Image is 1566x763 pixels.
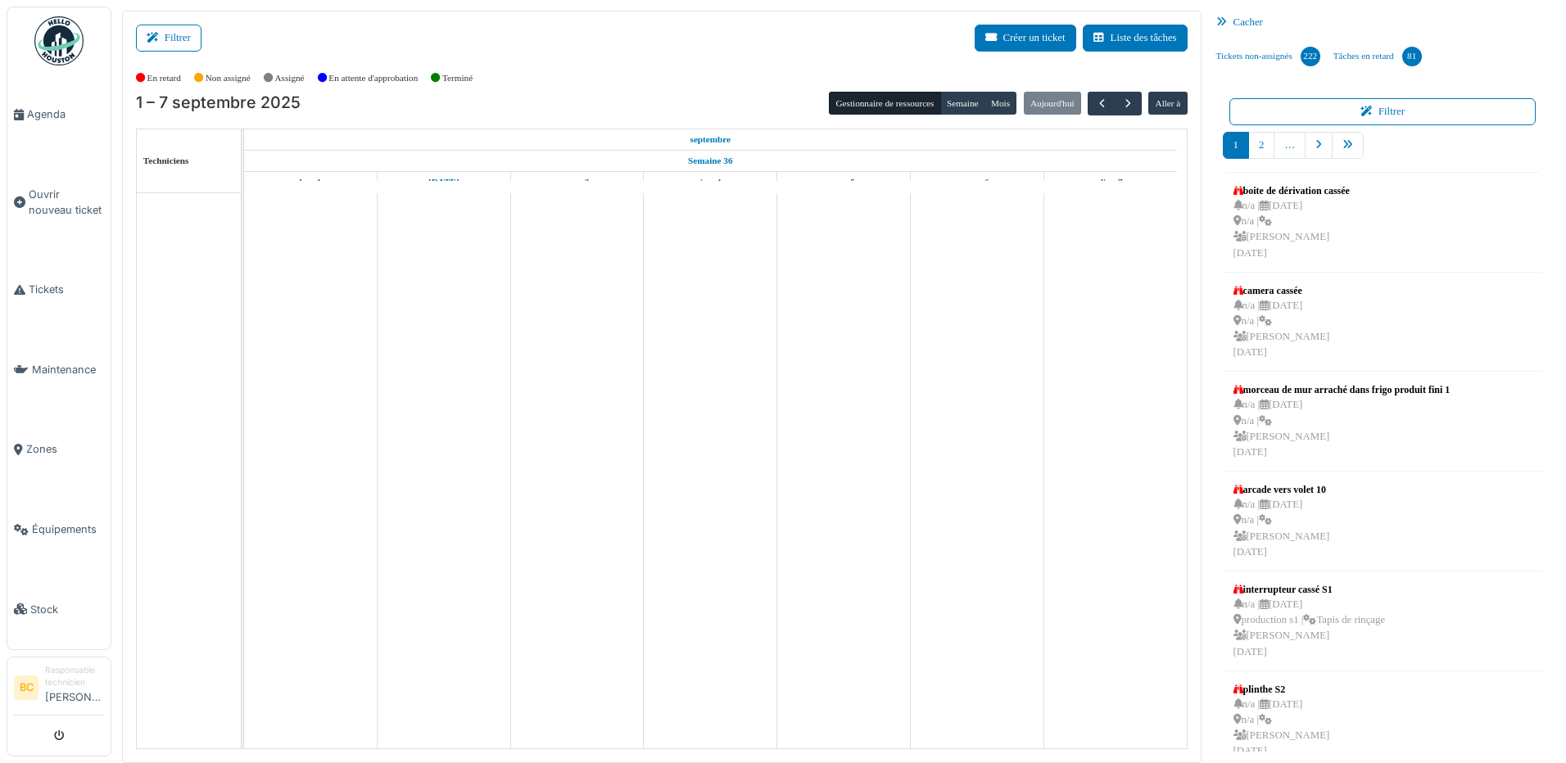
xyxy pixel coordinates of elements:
[1233,682,1330,697] div: plinthe S2
[1094,172,1127,192] a: 7 septembre 2025
[1233,697,1330,760] div: n/a | [DATE] n/a | [PERSON_NAME] [DATE]
[1229,578,1389,664] a: interrupteur cassé S1 n/a |[DATE] production s1 |Tapis de rinçage [PERSON_NAME][DATE]
[1233,497,1330,560] div: n/a | [DATE] n/a | [PERSON_NAME] [DATE]
[1229,279,1334,365] a: camera cassée n/a |[DATE] n/a | [PERSON_NAME][DATE]
[32,521,104,537] span: Équipements
[684,151,736,171] a: Semaine 36
[828,172,859,192] a: 5 septembre 2025
[32,362,104,377] span: Maintenance
[1210,11,1556,34] div: Cacher
[1233,298,1330,361] div: n/a | [DATE] n/a | [PERSON_NAME] [DATE]
[328,71,418,85] label: En attente d'approbation
[136,25,201,52] button: Filtrer
[960,172,993,192] a: 6 septembre 2025
[147,71,181,85] label: En retard
[1223,132,1543,172] nav: pager
[45,664,104,689] div: Responsable technicien
[1083,25,1188,52] button: Liste des tâches
[1233,582,1385,597] div: interrupteur cassé S1
[1229,378,1455,464] a: morceau de mur arraché dans frigo produit fini 1 n/a |[DATE] n/a | [PERSON_NAME][DATE]
[7,569,111,649] a: Stock
[1229,179,1354,265] a: boite de dérivation cassée n/a |[DATE] n/a | [PERSON_NAME][DATE]
[14,675,38,700] li: BC
[136,93,301,113] h2: 1 – 7 septembre 2025
[14,664,104,716] a: BC Responsable technicien[PERSON_NAME]
[27,106,104,122] span: Agenda
[1327,34,1428,79] a: Tâches en retard
[7,490,111,570] a: Équipements
[29,187,104,218] span: Ouvrir nouveau ticket
[275,71,305,85] label: Assigné
[1301,47,1320,66] div: 222
[7,155,111,251] a: Ouvrir nouveau ticket
[1248,132,1274,159] a: 2
[7,330,111,410] a: Maintenance
[1233,397,1451,460] div: n/a | [DATE] n/a | [PERSON_NAME] [DATE]
[442,71,473,85] label: Terminé
[1233,597,1385,660] div: n/a | [DATE] production s1 | Tapis de rinçage [PERSON_NAME] [DATE]
[1233,183,1350,198] div: boite de dérivation cassée
[1402,47,1422,66] div: 81
[7,250,111,330] a: Tickets
[34,16,84,65] img: Badge_color-CXgf-gQk.svg
[1210,34,1327,79] a: Tickets non-assignés
[7,74,111,155] a: Agenda
[1115,92,1142,115] button: Suivant
[695,172,725,192] a: 4 septembre 2025
[424,172,464,192] a: 2 septembre 2025
[7,409,111,490] a: Zones
[686,129,735,150] a: 1 septembre 2025
[29,282,104,297] span: Tickets
[206,71,251,85] label: Non assigné
[1088,92,1115,115] button: Précédent
[975,25,1076,52] button: Créer un ticket
[30,602,104,617] span: Stock
[984,92,1017,115] button: Mois
[1223,132,1249,159] a: 1
[1148,92,1187,115] button: Aller à
[1233,283,1330,298] div: camera cassée
[1233,382,1451,397] div: morceau de mur arraché dans frigo produit fini 1
[561,172,593,192] a: 3 septembre 2025
[940,92,985,115] button: Semaine
[829,92,940,115] button: Gestionnaire de ressources
[26,441,104,457] span: Zones
[1229,478,1334,564] a: arcade vers volet 10 n/a |[DATE] n/a | [PERSON_NAME][DATE]
[45,664,104,711] li: [PERSON_NAME]
[1229,98,1537,125] button: Filtrer
[1233,198,1350,261] div: n/a | [DATE] n/a | [PERSON_NAME] [DATE]
[1024,92,1081,115] button: Aujourd'hui
[296,172,326,192] a: 1 septembre 2025
[1274,132,1306,159] a: …
[143,156,189,165] span: Techniciens
[1233,482,1330,497] div: arcade vers volet 10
